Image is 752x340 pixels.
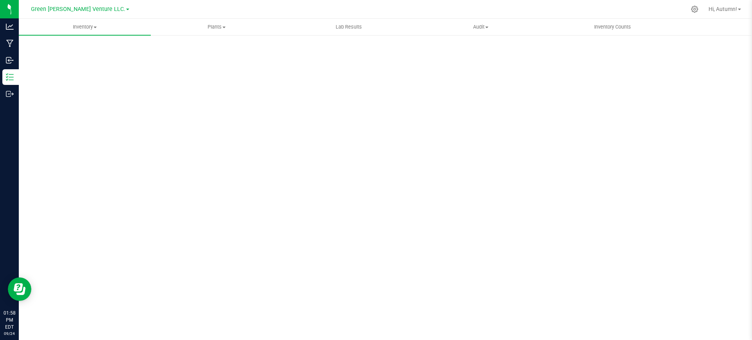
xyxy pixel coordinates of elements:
inline-svg: Manufacturing [6,40,14,47]
inline-svg: Analytics [6,23,14,31]
a: Audit [415,19,547,35]
div: Manage settings [690,5,700,13]
a: Inventory [19,19,151,35]
span: Audit [415,23,546,31]
iframe: Resource center [8,277,31,301]
p: 09/24 [4,331,15,336]
span: Inventory [19,23,151,31]
span: Hi, Autumn! [709,6,737,12]
inline-svg: Inventory [6,73,14,81]
a: Plants [151,19,283,35]
a: Inventory Counts [547,19,679,35]
inline-svg: Inbound [6,56,14,64]
span: Inventory Counts [584,23,642,31]
p: 01:58 PM EDT [4,309,15,331]
span: Lab Results [325,23,372,31]
span: Plants [151,23,282,31]
inline-svg: Outbound [6,90,14,98]
span: Green [PERSON_NAME] Venture LLC. [31,6,125,13]
a: Lab Results [283,19,415,35]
